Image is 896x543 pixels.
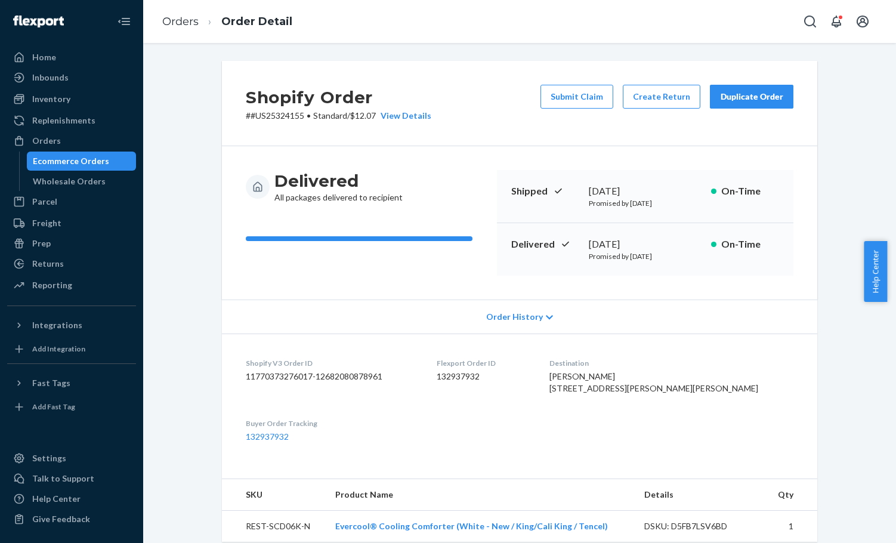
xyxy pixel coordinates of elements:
[222,479,326,511] th: SKU
[765,511,817,542] td: 1
[246,431,289,442] a: 132937932
[798,10,822,33] button: Open Search Box
[437,371,531,382] dd: 132937932
[221,15,292,28] a: Order Detail
[7,449,136,468] a: Settings
[274,170,403,203] div: All packages delivered to recipient
[32,237,51,249] div: Prep
[7,510,136,529] button: Give Feedback
[540,85,613,109] button: Submit Claim
[7,469,136,488] a: Talk to Support
[246,358,418,368] dt: Shopify V3 Order ID
[32,402,75,412] div: Add Fast Tag
[7,397,136,416] a: Add Fast Tag
[7,234,136,253] a: Prep
[589,251,702,261] p: Promised by [DATE]
[511,184,579,198] p: Shipped
[33,155,109,167] div: Ecommerce Orders
[32,452,66,464] div: Settings
[326,479,635,511] th: Product Name
[7,254,136,273] a: Returns
[27,172,137,191] a: Wholesale Orders
[32,93,70,105] div: Inventory
[32,473,94,485] div: Talk to Support
[7,90,136,109] a: Inventory
[246,371,418,382] dd: 11770373276017-12682080878961
[7,316,136,335] button: Integrations
[437,358,531,368] dt: Flexport Order ID
[720,91,783,103] div: Duplicate Order
[32,217,61,229] div: Freight
[7,68,136,87] a: Inbounds
[32,377,70,389] div: Fast Tags
[864,241,887,302] button: Help Center
[644,520,756,532] div: DSKU: D5FB7LSV6BD
[313,110,347,121] span: Standard
[32,493,81,505] div: Help Center
[7,48,136,67] a: Home
[13,16,64,27] img: Flexport logo
[246,418,418,428] dt: Buyer Order Tracking
[486,311,543,323] span: Order History
[32,258,64,270] div: Returns
[153,4,302,39] ol: breadcrumbs
[7,489,136,508] a: Help Center
[32,319,82,331] div: Integrations
[589,237,702,251] div: [DATE]
[635,479,766,511] th: Details
[32,344,85,354] div: Add Integration
[335,521,608,531] a: Evercool® Cooling Comforter (White - New / King/Cali King / Tencel)
[765,479,817,511] th: Qty
[32,51,56,63] div: Home
[589,198,702,208] p: Promised by [DATE]
[824,10,848,33] button: Open notifications
[33,175,106,187] div: Wholesale Orders
[32,72,69,84] div: Inbounds
[27,152,137,171] a: Ecommerce Orders
[7,214,136,233] a: Freight
[32,115,95,127] div: Replenishments
[376,110,431,122] button: View Details
[274,170,403,192] h3: Delivered
[7,340,136,359] a: Add Integration
[549,371,758,393] span: [PERSON_NAME] [STREET_ADDRESS][PERSON_NAME][PERSON_NAME]
[710,85,793,109] button: Duplicate Order
[623,85,700,109] button: Create Return
[721,184,779,198] p: On-Time
[32,196,57,208] div: Parcel
[549,358,793,368] dt: Destination
[32,279,72,291] div: Reporting
[32,135,61,147] div: Orders
[589,184,702,198] div: [DATE]
[7,111,136,130] a: Replenishments
[222,511,326,542] td: REST-SCD06K-N
[7,192,136,211] a: Parcel
[7,374,136,393] button: Fast Tags
[511,237,579,251] p: Delivered
[721,237,779,251] p: On-Time
[7,131,136,150] a: Orders
[162,15,199,28] a: Orders
[851,10,875,33] button: Open account menu
[112,10,136,33] button: Close Navigation
[246,110,431,122] p: # #US25324155 / $12.07
[32,513,90,525] div: Give Feedback
[7,276,136,295] a: Reporting
[246,85,431,110] h2: Shopify Order
[307,110,311,121] span: •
